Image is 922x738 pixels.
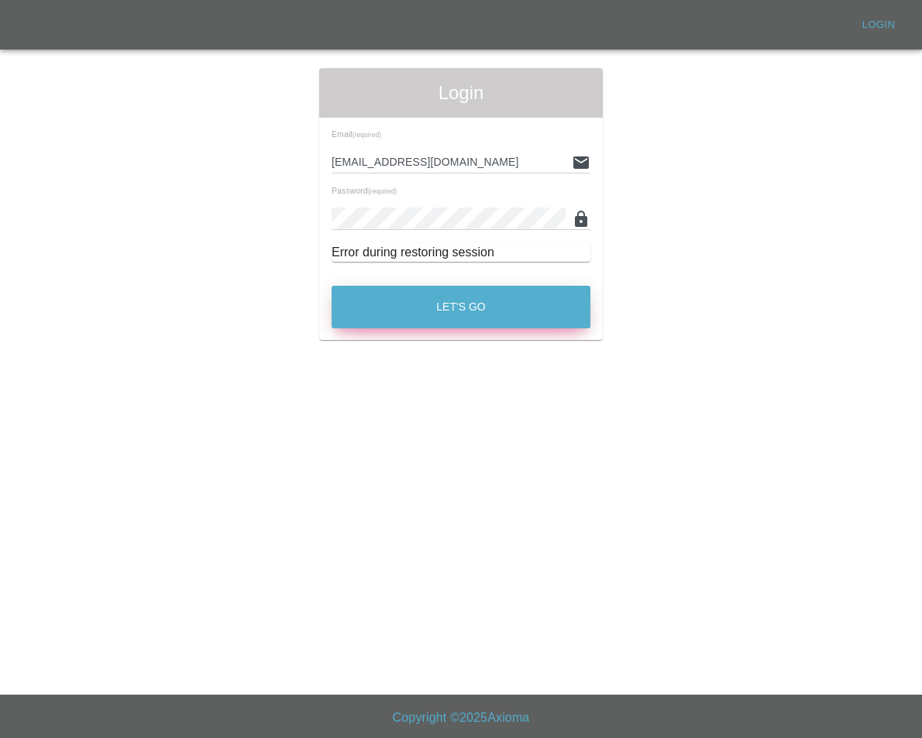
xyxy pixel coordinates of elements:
[332,286,590,328] button: Let's Go
[332,129,381,139] span: Email
[12,707,910,729] h6: Copyright © 2025 Axioma
[368,188,397,195] small: (required)
[332,243,590,262] div: Error during restoring session
[353,132,381,139] small: (required)
[854,13,903,37] a: Login
[332,81,590,105] span: Login
[332,186,397,195] span: Password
